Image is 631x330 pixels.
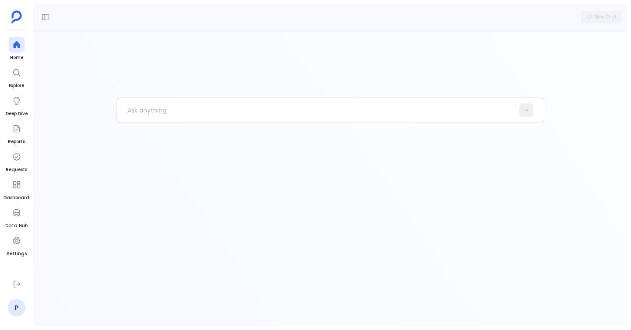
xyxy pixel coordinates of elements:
span: Data Hub [5,222,28,229]
span: Explore [9,82,25,89]
a: P [8,299,25,316]
a: Explore [9,65,25,89]
a: Dashboard [4,177,29,201]
a: Deep Dive [6,93,28,117]
a: Reports [8,121,25,145]
span: Requests [6,166,27,173]
span: Deep Dive [6,110,28,117]
span: Home [9,54,25,61]
a: Requests [6,149,27,173]
a: Data Hub [5,205,28,229]
a: Settings [7,233,27,257]
span: Reports [8,138,25,145]
a: Home [9,37,25,61]
span: Settings [7,250,27,257]
img: petavue logo [11,11,22,24]
span: Dashboard [4,194,29,201]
